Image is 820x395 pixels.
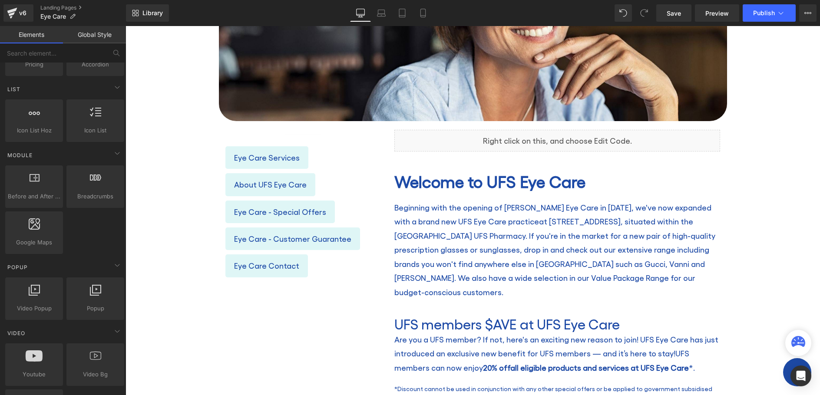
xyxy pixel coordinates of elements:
a: Eye Care - Special Offers [100,174,209,197]
span: Video Popup [8,304,60,313]
div: Open Intercom Messenger [790,365,811,386]
span: Accordion [69,60,122,69]
a: Mobile [413,4,433,22]
span: List [7,85,21,93]
a: Desktop [350,4,371,22]
span: at [STREET_ADDRESS], situated within the [GEOGRAPHIC_DATA] UFS Pharmacy. If you're in the market ... [269,191,590,270]
a: Preview [695,4,739,22]
span: Youtube [8,370,60,379]
span: UFS members can now enjoy [269,323,564,346]
span: About UFS Eye Care [109,151,181,165]
span: Eye Care Contact [109,233,174,247]
a: New Library [126,4,169,22]
a: Global Style [63,26,126,43]
span: Module [7,151,33,159]
span: Publish [753,10,775,16]
span: Icon List [69,126,122,135]
span: Eye Care Services [109,125,174,138]
span: Video Bg [69,370,122,379]
span: Popup [69,304,122,313]
span: Eye Care - Special Offers [109,179,201,193]
a: Laptop [371,4,392,22]
span: Eye Care - Customer Guarantee [109,206,226,220]
a: Tablet [392,4,413,22]
span: Video [7,329,26,337]
span: Before and After Images [8,192,60,201]
span: Are you a UFS member? If not, here's an exciting new reason to join! UFS Eye Care has just introd... [269,309,593,332]
button: Redo [635,4,653,22]
span: Preview [705,9,729,18]
span: Google Maps [8,238,60,247]
span: Beginning with the opening of [PERSON_NAME] Eye Care in [DATE], we've now expanded with a brand n... [269,177,586,200]
span: Save [667,9,681,18]
div: v6 [17,7,28,19]
p: *Discount cannot be used in conjunction with any other special offers or be applied to government... [269,357,595,379]
span: Icon List Hoz [8,126,60,135]
span: Pricing [8,60,60,69]
button: Publish [743,4,796,22]
a: Landing Pages [40,4,126,11]
span: Popup [7,263,29,271]
a: Eye Care Contact [100,228,182,251]
span: 20% off [357,337,385,346]
span: Eye Care [40,13,66,20]
a: v6 [3,4,33,22]
h3: Welcome to UFS Eye Care [269,145,595,165]
span: all eligible products and services at UFS Eye Care [385,337,563,346]
span: Library [142,9,163,17]
button: Undo [615,4,632,22]
button: More [799,4,817,22]
span: Breadcrumbs [69,192,122,201]
a: About UFS Eye Care [100,147,190,170]
h1: UFS members $AVE at UFS Eye Care [269,290,595,306]
a: Eye Care Services [100,120,183,143]
a: Eye Care - Customer Guarantee [100,201,235,224]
